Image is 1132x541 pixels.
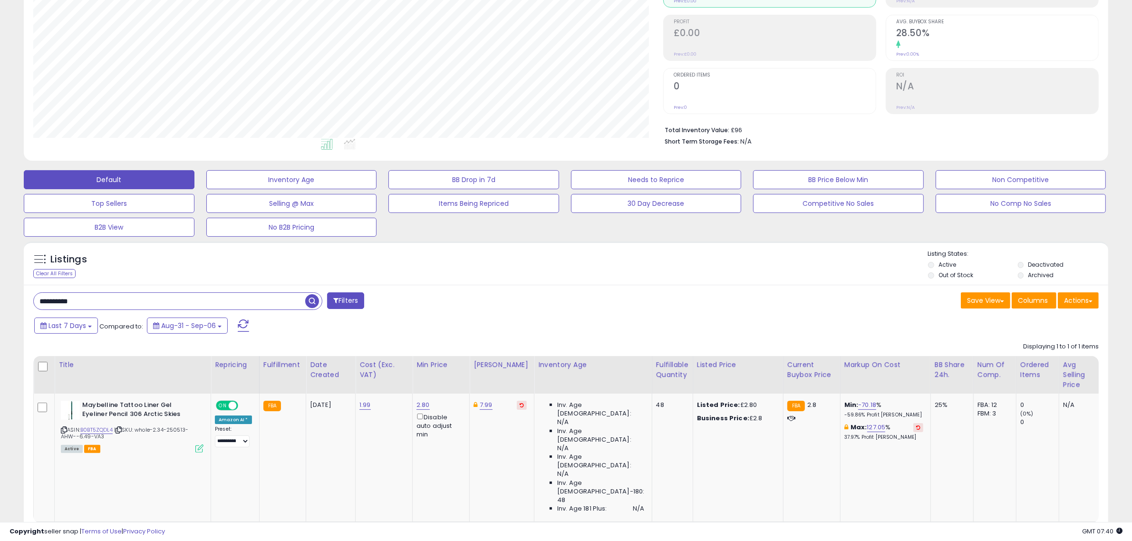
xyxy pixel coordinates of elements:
[206,170,377,189] button: Inventory Age
[1012,292,1056,309] button: Columns
[474,360,530,370] div: [PERSON_NAME]
[807,400,816,409] span: 2.8
[938,271,973,279] label: Out of Stock
[99,322,143,331] span: Compared to:
[206,194,377,213] button: Selling @ Max
[147,318,228,334] button: Aug-31 - Sep-06
[851,423,867,432] b: Max:
[161,321,216,330] span: Aug-31 - Sep-06
[388,170,559,189] button: BB Drop in 7d
[697,401,776,409] div: £2.80
[928,250,1108,259] p: Listing States:
[1020,418,1059,426] div: 0
[896,19,1098,25] span: Avg. Buybox Share
[388,194,559,213] button: Items Being Repriced
[697,360,779,370] div: Listed Price
[217,402,229,410] span: ON
[674,105,687,110] small: Prev: 0
[557,470,569,478] span: N/A
[674,81,876,94] h2: 0
[538,360,648,370] div: Inventory Age
[1018,296,1048,305] span: Columns
[557,496,565,504] span: 48
[263,401,281,411] small: FBA
[359,400,371,410] a: 1.99
[557,401,644,418] span: Inv. Age [DEMOGRAPHIC_DATA]:
[961,292,1010,309] button: Save View
[571,170,742,189] button: Needs to Reprice
[674,28,876,40] h2: £0.00
[896,73,1098,78] span: ROI
[665,124,1092,135] li: £96
[844,401,923,418] div: %
[1058,292,1099,309] button: Actions
[80,426,113,434] a: B0BT5ZQDL4
[310,401,348,409] div: [DATE]
[977,360,1012,380] div: Num of Comp.
[665,126,729,134] b: Total Inventory Value:
[557,427,644,444] span: Inv. Age [DEMOGRAPHIC_DATA]:
[740,137,752,146] span: N/A
[896,51,919,57] small: Prev: 0.00%
[237,402,252,410] span: OFF
[844,412,923,418] p: -59.86% Profit [PERSON_NAME]
[50,253,87,266] h5: Listings
[10,527,44,536] strong: Copyright
[61,426,188,440] span: | SKU: whole-2.34-250513-AHW--6.49-VA3
[977,401,1009,409] div: FBA: 12
[977,409,1009,418] div: FBM: 3
[697,414,749,423] b: Business Price:
[557,479,644,496] span: Inv. Age [DEMOGRAPHIC_DATA]-180:
[571,194,742,213] button: 30 Day Decrease
[697,414,776,423] div: £2.8
[24,218,194,237] button: B2B View
[61,401,80,420] img: 212GhLNfErL._SL40_.jpg
[1023,342,1099,351] div: Displaying 1 to 1 of 1 items
[327,292,364,309] button: Filters
[844,400,859,409] b: Min:
[935,401,966,409] div: 25%
[753,194,924,213] button: Competitive No Sales
[674,51,697,57] small: Prev: £0.00
[867,423,886,432] a: 127.05
[896,81,1098,94] h2: N/A
[858,400,876,410] a: -70.18
[674,19,876,25] span: Profit
[840,356,930,394] th: The percentage added to the cost of goods (COGS) that forms the calculator for Min & Max prices.
[787,401,805,411] small: FBA
[656,401,686,409] div: 48
[416,412,462,439] div: Disable auto adjust min
[557,453,644,470] span: Inv. Age [DEMOGRAPHIC_DATA]:
[123,527,165,536] a: Privacy Policy
[633,504,644,513] span: N/A
[58,360,207,370] div: Title
[359,360,408,380] div: Cost (Exc. VAT)
[787,360,836,380] div: Current Buybox Price
[557,418,569,426] span: N/A
[215,415,252,424] div: Amazon AI *
[81,527,122,536] a: Terms of Use
[1082,527,1122,536] span: 2025-09-14 07:40 GMT
[215,426,252,447] div: Preset:
[936,194,1106,213] button: No Comp No Sales
[896,28,1098,40] h2: 28.50%
[557,504,607,513] span: Inv. Age 181 Plus:
[310,360,351,380] div: Date Created
[674,73,876,78] span: Ordered Items
[84,445,100,453] span: FBA
[61,401,203,452] div: ASIN:
[936,170,1106,189] button: Non Competitive
[697,400,740,409] b: Listed Price:
[656,360,689,380] div: Fulfillable Quantity
[557,444,569,453] span: N/A
[416,400,430,410] a: 2.80
[263,360,302,370] div: Fulfillment
[844,434,923,441] p: 37.97% Profit [PERSON_NAME]
[896,105,915,110] small: Prev: N/A
[665,137,739,145] b: Short Term Storage Fees:
[1063,401,1094,409] div: N/A
[844,360,927,370] div: Markup on Cost
[24,170,194,189] button: Default
[1028,261,1064,269] label: Deactivated
[24,194,194,213] button: Top Sellers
